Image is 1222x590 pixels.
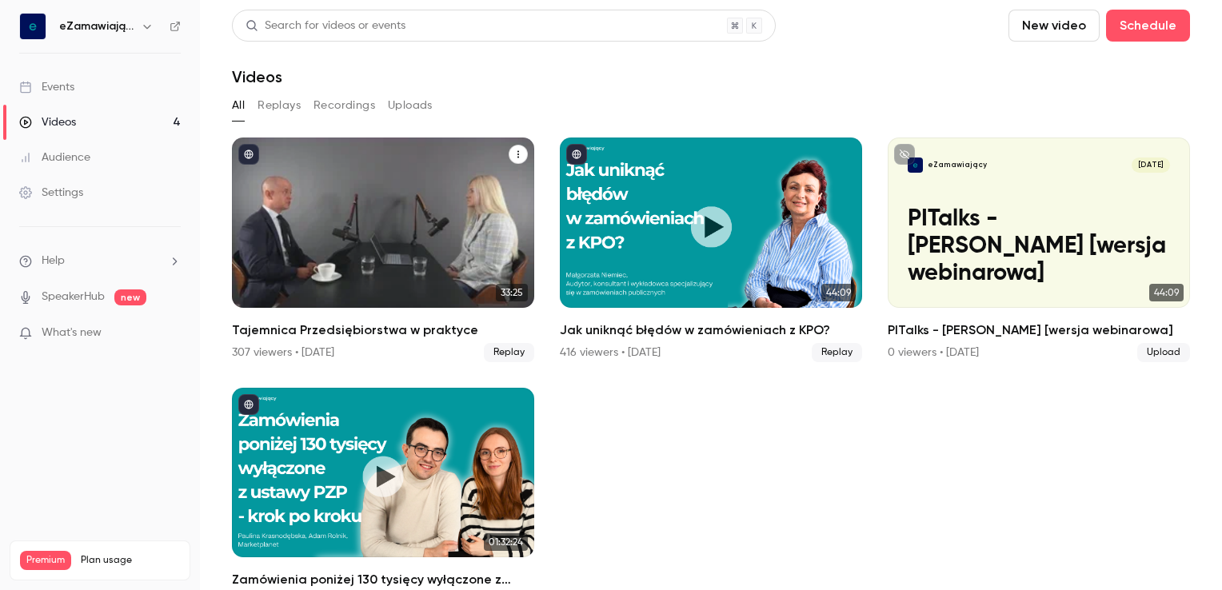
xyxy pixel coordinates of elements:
a: 33:25Tajemnica Przedsiębiorstwa w praktyce307 viewers • [DATE]Replay [232,138,534,362]
button: All [232,93,245,118]
div: Audience [19,149,90,165]
img: PITalks - Małgorzata Niemiec [wersja webinarowa] [908,157,923,173]
h2: Tajemnica Przedsiębiorstwa w praktyce [232,321,534,340]
button: unpublished [894,144,915,165]
button: Schedule [1106,10,1190,42]
span: 44:09 [821,284,856,301]
a: SpeakerHub [42,289,105,305]
span: 01:32:24 [484,533,528,551]
span: Replay [484,343,534,362]
h2: PITalks - [PERSON_NAME] [wersja webinarowa] [888,321,1190,340]
div: Events [19,79,74,95]
span: 44:09 [1149,284,1184,301]
a: PITalks - Małgorzata Niemiec [wersja webinarowa]eZamawiający[DATE]PITalks - [PERSON_NAME] [wersja... [888,138,1190,362]
button: published [238,394,259,415]
div: 307 viewers • [DATE] [232,345,334,361]
span: Replay [812,343,862,362]
div: 0 viewers • [DATE] [888,345,979,361]
li: PITalks - Małgorzata Niemiec [wersja webinarowa] [888,138,1190,362]
section: Videos [232,10,1190,580]
span: Premium [20,551,71,570]
a: 44:09Jak uniknąć błędów w zamówieniach z KPO?416 viewers • [DATE]Replay [560,138,862,362]
span: new [114,289,146,305]
span: [DATE] [1132,157,1170,173]
h2: Jak uniknąć błędów w zamówieniach z KPO? [560,321,862,340]
div: Videos [19,114,76,130]
div: 416 viewers • [DATE] [560,345,661,361]
li: Jak uniknąć błędów w zamówieniach z KPO? [560,138,862,362]
p: PITalks - [PERSON_NAME] [wersja webinarowa] [908,206,1170,287]
h6: eZamawiający [59,18,134,34]
h2: Zamówienia poniżej 130 tysięcy wyłączone z ustawy PZP- krok po kroku [232,570,534,589]
button: published [238,144,259,165]
span: 33:25 [496,284,528,301]
button: New video [1008,10,1100,42]
li: help-dropdown-opener [19,253,181,269]
img: eZamawiający [20,14,46,39]
span: Help [42,253,65,269]
li: Tajemnica Przedsiębiorstwa w praktyce [232,138,534,362]
span: Upload [1137,343,1190,362]
button: Uploads [388,93,433,118]
h1: Videos [232,67,282,86]
span: What's new [42,325,102,341]
span: Plan usage [81,554,180,567]
div: Search for videos or events [246,18,405,34]
button: Recordings [313,93,375,118]
iframe: Noticeable Trigger [162,326,181,341]
button: Replays [258,93,301,118]
p: eZamawiający [928,160,987,170]
div: Settings [19,185,83,201]
button: published [566,144,587,165]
